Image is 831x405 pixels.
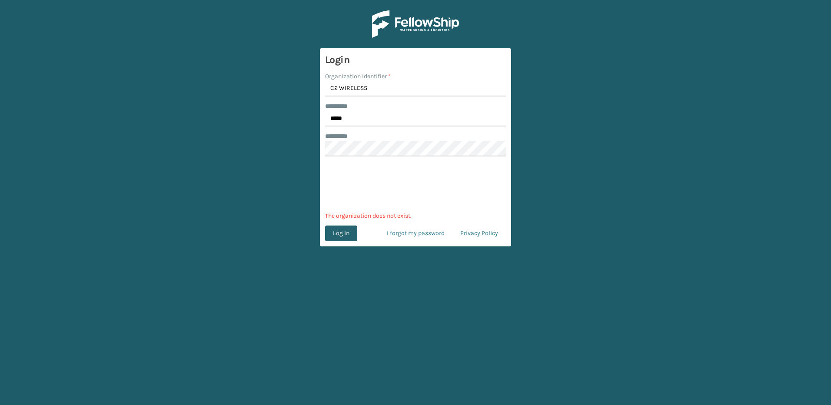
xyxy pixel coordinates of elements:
h3: Login [325,53,506,66]
button: Log In [325,226,357,241]
iframe: reCAPTCHA [349,167,482,201]
a: Privacy Policy [452,226,506,241]
label: Organization Identifier [325,72,391,81]
p: The organization does not exist. [325,211,506,220]
img: Logo [372,10,459,38]
a: I forgot my password [379,226,452,241]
